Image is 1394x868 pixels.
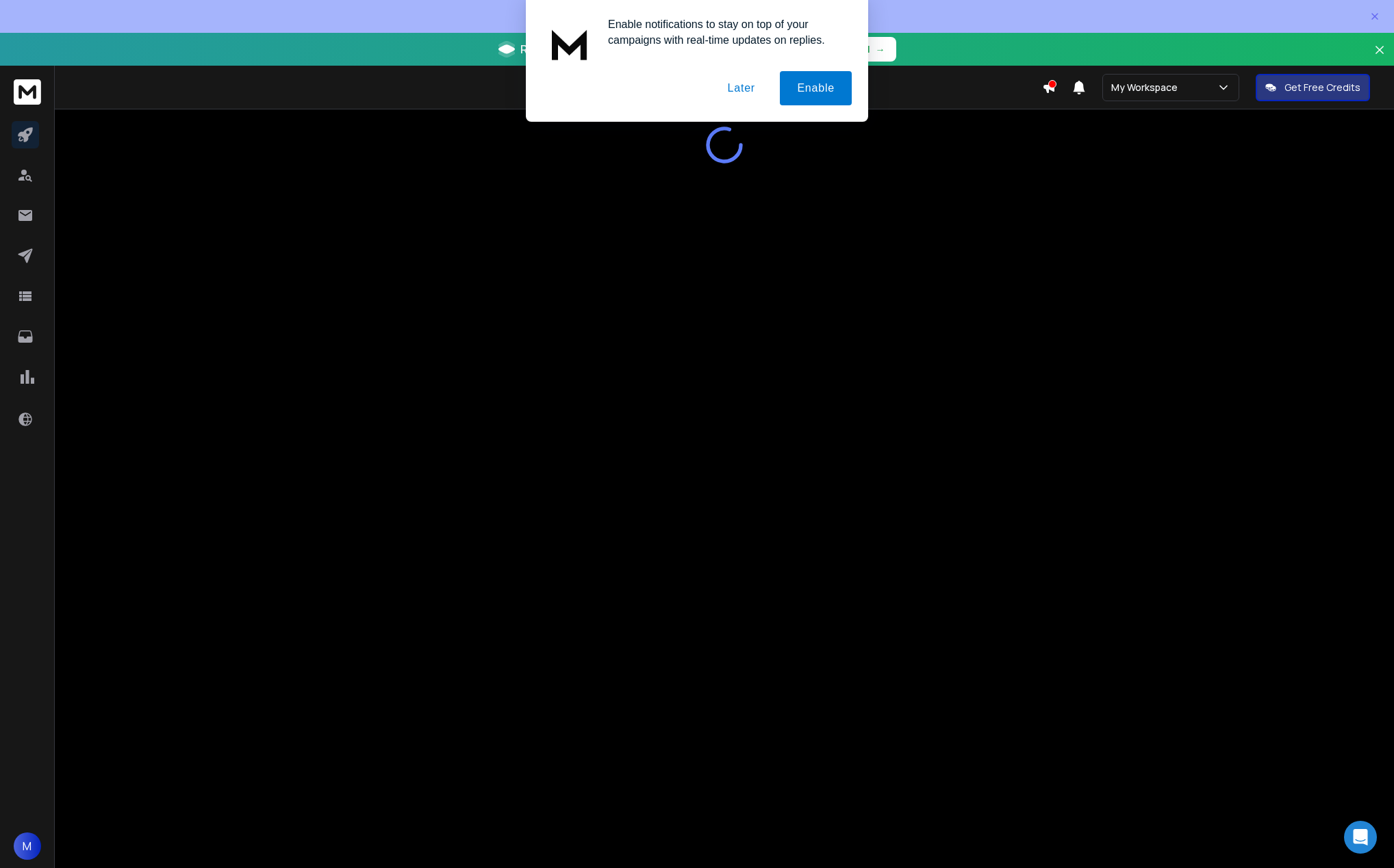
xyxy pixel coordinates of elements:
button: M [14,832,41,860]
div: Enable notifications to stay on top of your campaigns with real-time updates on replies. [597,16,852,48]
img: notification icon [542,16,597,71]
div: Open Intercom Messenger [1344,821,1377,854]
button: Later [710,71,772,105]
button: Enable [780,71,852,105]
